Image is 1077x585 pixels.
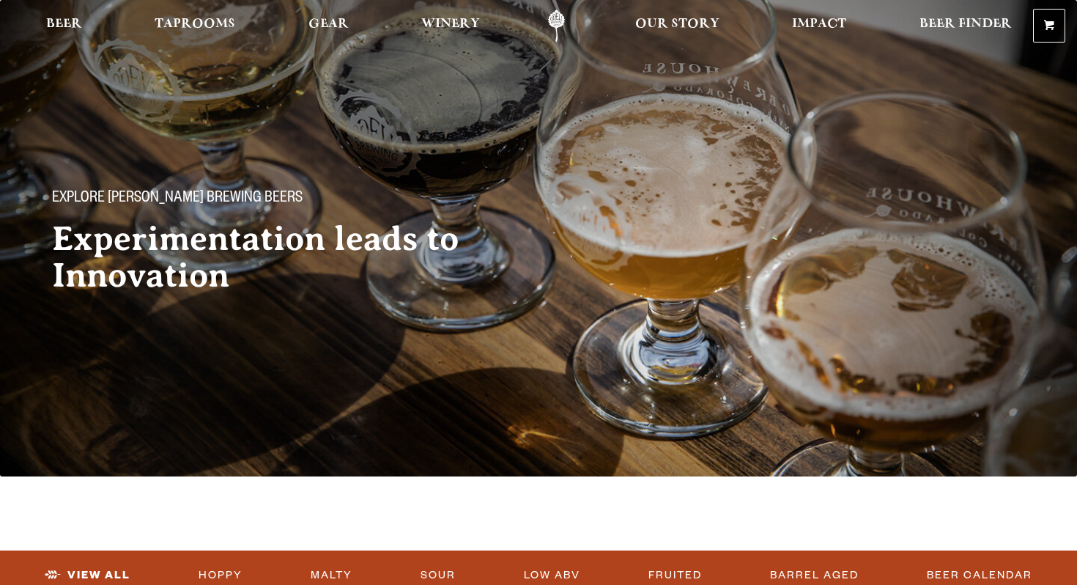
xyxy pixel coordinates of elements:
[299,10,358,43] a: Gear
[529,10,584,43] a: Odell Home
[308,18,349,30] span: Gear
[910,10,1021,43] a: Beer Finder
[37,10,92,43] a: Beer
[52,190,303,209] span: Explore [PERSON_NAME] Brewing Beers
[782,10,856,43] a: Impact
[412,10,489,43] a: Winery
[626,10,729,43] a: Our Story
[52,221,509,294] h2: Experimentation leads to Innovation
[155,18,235,30] span: Taprooms
[919,18,1012,30] span: Beer Finder
[145,10,245,43] a: Taprooms
[46,18,82,30] span: Beer
[792,18,846,30] span: Impact
[421,18,480,30] span: Winery
[635,18,719,30] span: Our Story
